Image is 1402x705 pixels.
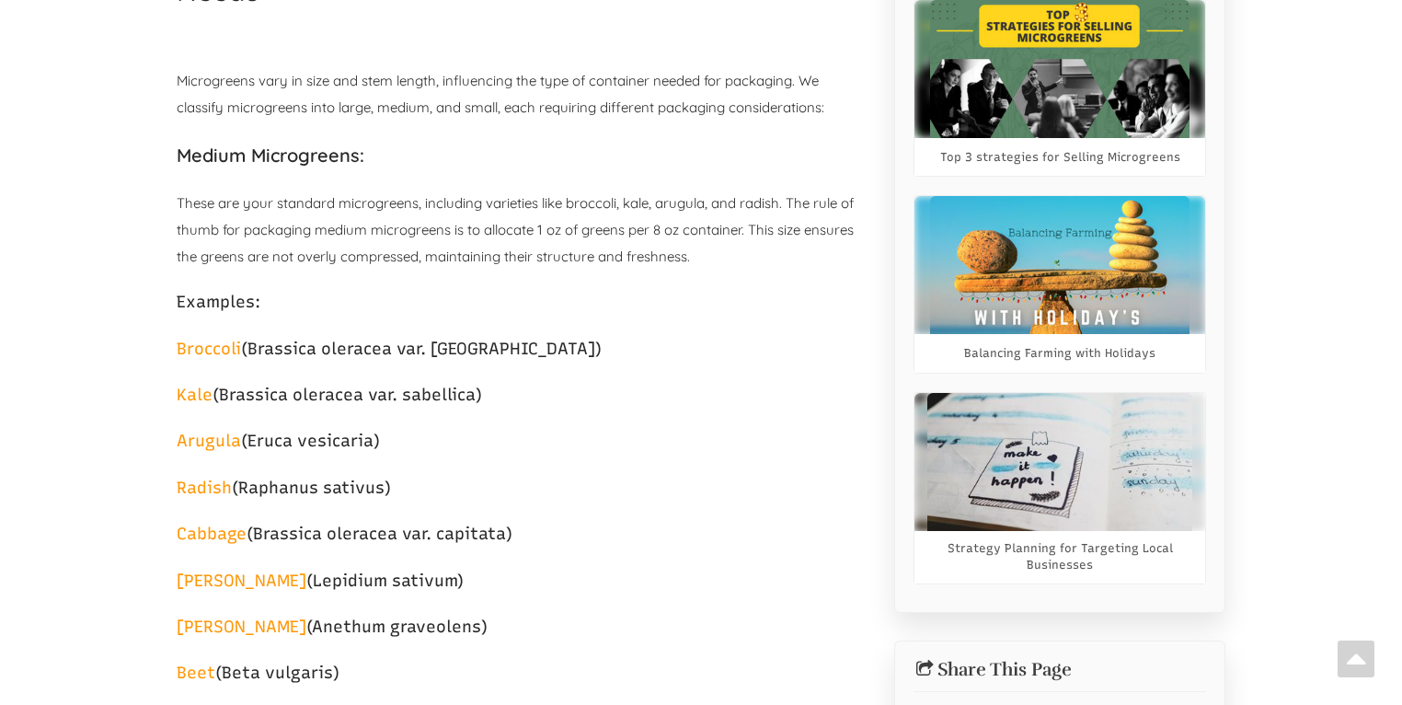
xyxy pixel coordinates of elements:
[177,478,232,498] a: Radish
[177,571,306,591] a: [PERSON_NAME]
[177,382,867,409] p: (Brassica oleracea var. sabellica)
[964,345,1155,362] a: Balancing Farming with Holidays
[930,196,1189,334] img: Balancing Farming with Holidays
[177,339,241,359] a: Broccoli
[177,475,867,502] p: (Raphanus sativus)
[940,149,1180,166] a: Top 3 strategies for Selling Microgreens
[177,428,867,455] p: (Eruca vesicaria)
[177,524,247,544] a: Cabbage
[177,385,213,405] a: Kale
[177,617,306,637] a: [PERSON_NAME]
[177,144,364,167] strong: Medium Microgreens:
[177,336,867,363] p: (Brassica oleracea var. [GEOGRAPHIC_DATA])
[177,289,867,316] p: Examples:
[177,568,867,595] p: (Lepidium sativum)
[177,614,867,641] p: (Anethum graveolens)
[927,393,1191,531] img: Strategy Planning for Targeting Local Businesses
[177,663,215,683] a: Beet
[177,660,867,687] p: (Beta vulgaris)
[177,431,241,451] a: Arugula
[914,660,1206,680] h2: Share This Page
[177,194,854,265] span: These are your standard microgreens, including varieties like broccoli, kale, arugula, and radish...
[924,540,1196,573] a: Strategy Planning for Targeting Local Businesses
[177,521,867,548] p: (Brassica oleracea var. capitata)
[177,72,824,116] span: Microgreens vary in size and stem length, influencing the type of container needed for packaging....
